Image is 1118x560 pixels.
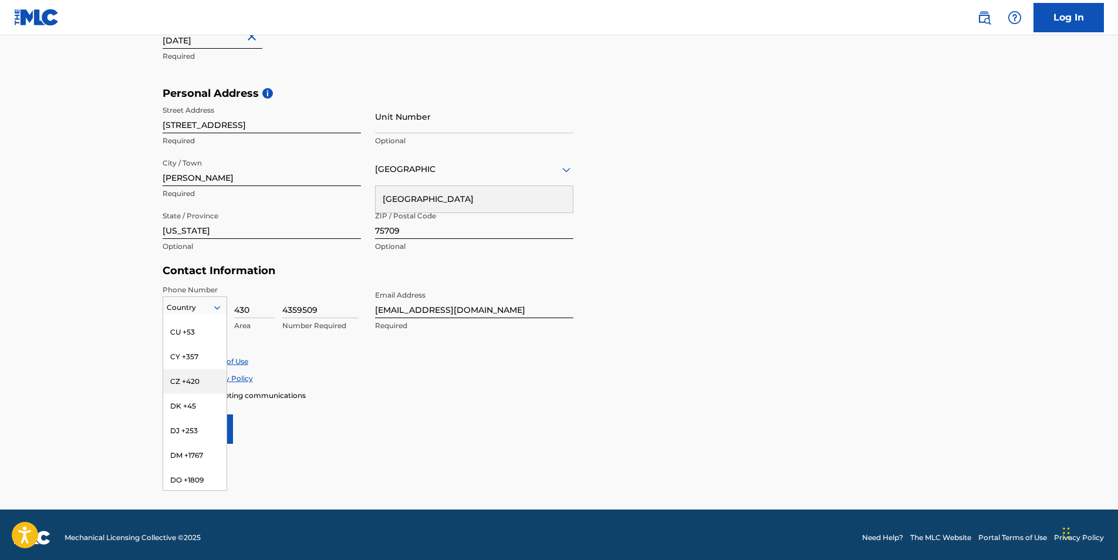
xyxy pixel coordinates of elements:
[175,391,306,400] span: Enroll in marketing communications
[234,321,275,331] p: Area
[163,87,956,100] h5: Personal Address
[203,357,248,366] a: Terms of Use
[65,532,201,543] span: Mechanical Licensing Collective © 2025
[1054,532,1104,543] a: Privacy Policy
[972,6,996,29] a: Public Search
[163,345,227,369] div: CY +357
[163,264,573,278] h5: Contact Information
[376,186,573,212] div: [GEOGRAPHIC_DATA]
[163,136,361,146] p: Required
[375,321,573,331] p: Required
[163,188,361,199] p: Required
[262,88,273,99] span: i
[163,468,227,492] div: DO +1809
[163,419,227,443] div: DJ +253
[163,320,227,345] div: CU +53
[862,532,903,543] a: Need Help?
[14,9,59,26] img: MLC Logo
[1059,504,1118,560] iframe: Chat Widget
[375,241,573,252] p: Optional
[203,374,253,383] a: Privacy Policy
[163,443,227,468] div: DM +1767
[1063,515,1070,551] div: Drag
[375,136,573,146] p: Optional
[163,241,361,252] p: Optional
[163,51,361,62] p: Required
[245,19,262,55] button: Close
[1003,6,1026,29] div: Help
[163,369,227,394] div: CZ +420
[1033,3,1104,32] a: Log In
[163,394,227,419] div: DK +45
[978,532,1047,543] a: Portal Terms of Use
[977,11,991,25] img: search
[1008,11,1022,25] img: help
[910,532,971,543] a: The MLC Website
[282,321,359,331] p: Number Required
